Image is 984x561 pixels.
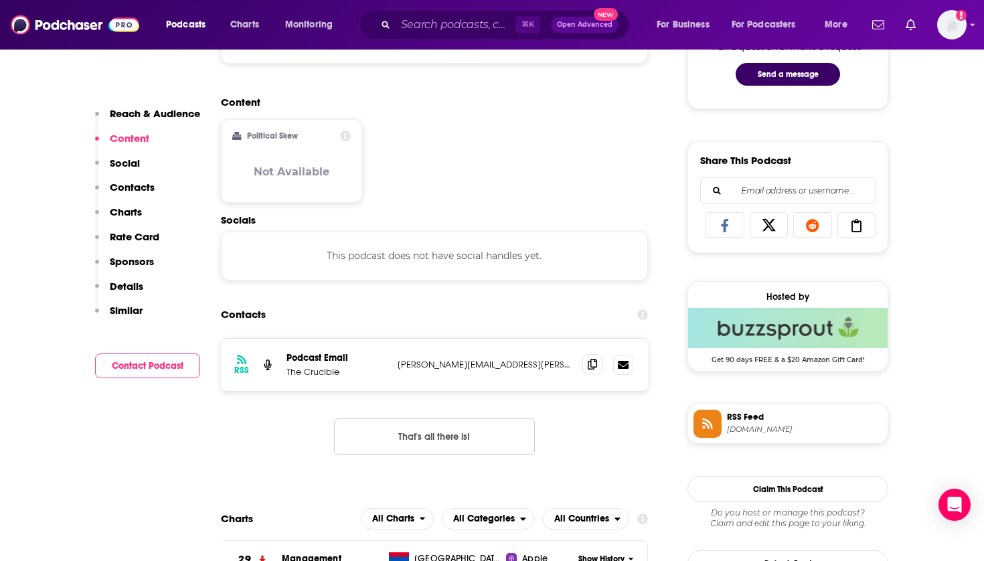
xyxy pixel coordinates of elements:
p: Reach & Audience [110,107,200,120]
h2: Countries [543,508,629,530]
p: Charts [110,206,142,218]
span: RSS Feed [727,411,882,423]
button: open menu [815,14,864,35]
a: Show notifications dropdown [900,13,921,36]
button: open menu [157,14,223,35]
h2: Political Skew [247,131,298,141]
h2: Platforms [361,508,434,530]
p: [PERSON_NAME][EMAIL_ADDRESS][PERSON_NAME][DOMAIN_NAME] [398,359,572,370]
div: Search podcasts, credits, & more... [372,9,643,40]
button: Sponsors [95,255,154,280]
div: Claim and edit this page to your liking. [687,507,888,529]
input: Email address or username... [712,178,864,204]
span: Do you host or manage this podcast? [687,507,888,518]
span: Logged in as Mark.Hayward [937,10,967,39]
button: Rate Card [95,230,159,255]
img: Buzzsprout Deal: Get 90 days FREE & a $20 Amazon Gift Card! [688,308,888,348]
a: Buzzsprout Deal: Get 90 days FREE & a $20 Amazon Gift Card! [688,308,888,363]
p: Rate Card [110,230,159,243]
h2: Socials [221,214,648,226]
h2: Charts [221,512,253,525]
button: Show profile menu [937,10,967,39]
input: Search podcasts, credits, & more... [396,14,515,35]
p: Podcast Email [286,352,387,364]
h3: RSS [234,365,249,376]
span: feeds.buzzsprout.com [727,424,882,434]
div: This podcast does not have social handles yet. [221,232,648,280]
p: Sponsors [110,255,154,268]
svg: Add a profile image [956,10,967,21]
h3: Share This Podcast [700,154,791,167]
p: Details [110,280,143,293]
span: All Categories [453,514,515,524]
button: open menu [276,14,350,35]
button: open menu [442,508,535,530]
button: Claim This Podcast [687,476,888,502]
h2: Content [221,96,637,108]
p: Similar [110,304,143,317]
button: Contact Podcast [95,353,200,378]
span: Open Advanced [557,21,612,28]
div: Search followers [700,177,876,204]
button: Details [95,280,143,305]
button: open menu [543,508,629,530]
a: Share on Reddit [793,212,832,238]
button: Open AdvancedNew [551,17,619,33]
a: Copy Link [837,212,876,238]
a: Show notifications dropdown [867,13,890,36]
button: open menu [723,14,815,35]
span: For Podcasters [732,15,796,34]
a: Share on Facebook [706,212,744,238]
button: Nothing here. [334,418,535,455]
a: Charts [222,14,267,35]
span: Get 90 days FREE & a $20 Amazon Gift Card! [688,348,888,364]
button: Send a message [736,63,840,86]
p: The Crucible [286,366,387,378]
span: Monitoring [285,15,333,34]
p: Social [110,157,140,169]
button: Contacts [95,181,155,206]
button: Charts [95,206,142,230]
span: All Charts [372,514,414,524]
span: Charts [230,15,259,34]
h2: Categories [442,508,535,530]
button: Similar [95,304,143,329]
p: Contacts [110,181,155,193]
div: Open Intercom Messenger [938,489,971,521]
span: ⌘ K [515,16,540,33]
span: More [825,15,847,34]
button: Content [95,132,149,157]
span: New [594,8,618,21]
button: open menu [647,14,726,35]
a: Share on X/Twitter [750,212,789,238]
div: Hosted by [688,291,888,303]
button: Reach & Audience [95,107,200,132]
span: For Business [657,15,710,34]
a: RSS Feed[DOMAIN_NAME] [693,410,882,438]
p: Content [110,132,149,145]
span: All Countries [554,514,609,524]
h3: Not Available [254,165,329,178]
button: open menu [361,508,434,530]
button: Social [95,157,140,181]
img: User Profile [937,10,967,39]
span: Podcasts [166,15,206,34]
h2: Contacts [221,302,266,327]
img: Podchaser - Follow, Share and Rate Podcasts [11,12,139,37]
